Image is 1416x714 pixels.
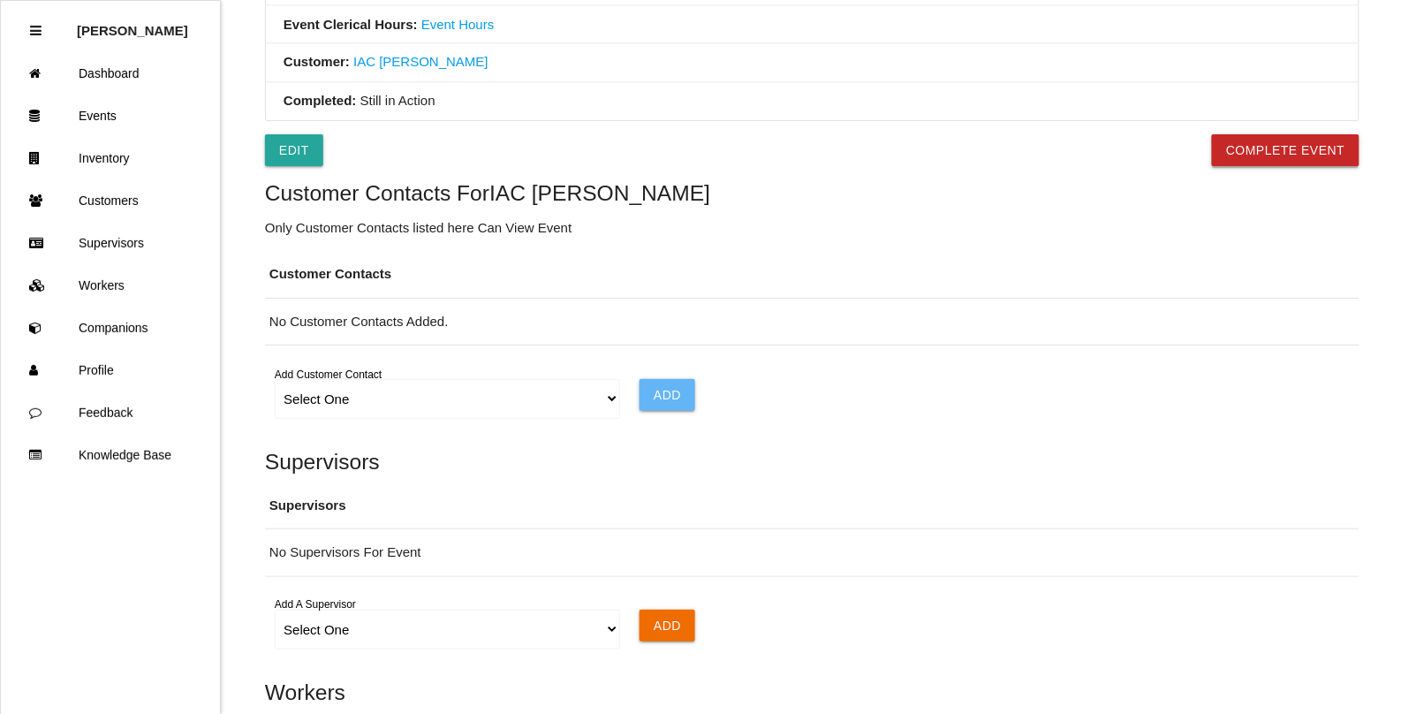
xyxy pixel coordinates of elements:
label: Add Customer Contact [275,367,382,383]
a: Dashboard [1,52,220,95]
b: Event Clerical Hours: [284,17,418,32]
button: Complete Event [1212,134,1359,166]
a: Knowledge Base [1,434,220,476]
a: Companions [1,307,220,349]
a: Workers [1,264,220,307]
td: No Customer Contacts Added. [265,298,1359,346]
a: Event Hours [421,17,495,32]
a: Profile [1,349,220,391]
li: Still in Action [266,83,1359,121]
input: Add [640,379,695,411]
b: Customer: [284,55,350,70]
a: Feedback [1,391,220,434]
input: Add [640,610,695,642]
h5: Workers [265,680,1359,704]
a: Events [1,95,220,137]
td: No Supervisors For Event [265,529,1359,577]
h5: Supervisors [265,450,1359,474]
b: Completed: [284,94,357,109]
p: Rosie Blandino [77,10,188,38]
div: Close [30,10,42,52]
th: Customer Contacts [265,251,1359,298]
a: Customers [1,179,220,222]
th: Supervisors [265,482,1359,529]
a: Supervisors [1,222,220,264]
a: Edit [265,134,323,166]
h5: Customer Contacts For IAC [PERSON_NAME] [265,181,1359,205]
a: Inventory [1,137,220,179]
p: Only Customer Contacts listed here Can View Event [265,218,1359,239]
label: Add A Supervisor [275,597,356,613]
a: IAC [PERSON_NAME] [353,55,488,70]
